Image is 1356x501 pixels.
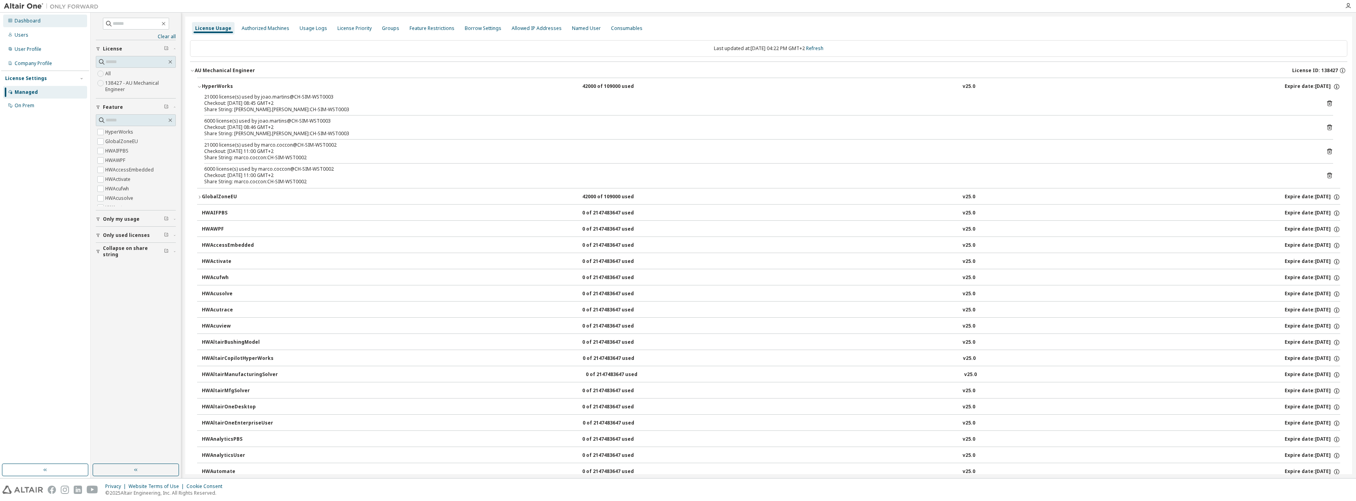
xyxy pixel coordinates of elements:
[204,124,1314,130] div: Checkout: [DATE] 08:46 GMT+2
[15,18,41,24] div: Dashboard
[337,25,372,32] div: License Priority
[300,25,327,32] div: Usage Logs
[1285,194,1340,201] div: Expire date: [DATE]
[202,237,1340,254] button: HWAccessEmbedded0 of 2147483647 usedv25.0Expire date:[DATE]
[963,404,975,411] div: v25.0
[583,355,654,362] div: 0 of 2147483647 used
[202,323,273,330] div: HWAcuview
[202,387,273,395] div: HWAltairMfgSolver
[202,258,273,265] div: HWActivate
[164,104,169,110] span: Clear filter
[963,436,975,443] div: v25.0
[1285,355,1340,362] div: Expire date: [DATE]
[202,307,273,314] div: HWAcutrace
[204,179,1314,185] div: Share String: marco.coccon:CH-SIM-WST0002
[103,46,122,52] span: License
[582,258,653,265] div: 0 of 2147483647 used
[202,404,273,411] div: HWAltairOneDesktop
[15,32,28,38] div: Users
[103,104,123,110] span: Feature
[105,184,130,194] label: HWAcufwh
[1285,387,1340,395] div: Expire date: [DATE]
[105,156,127,165] label: HWAWPF
[195,67,255,74] div: AU Mechanical Engineer
[202,420,273,427] div: HWAltairOneEnterpriseUser
[202,242,273,249] div: HWAccessEmbedded
[2,486,43,494] img: altair_logo.svg
[105,203,134,212] label: HWAcutrace
[202,302,1340,319] button: HWAcutrace0 of 2147483647 usedv25.0Expire date:[DATE]
[202,221,1340,238] button: HWAWPF0 of 2147483647 usedv25.0Expire date:[DATE]
[202,226,273,233] div: HWAWPF
[582,210,653,217] div: 0 of 2147483647 used
[15,60,52,67] div: Company Profile
[204,172,1314,179] div: Checkout: [DATE] 11:00 GMT+2
[410,25,454,32] div: Feature Restrictions
[1285,371,1340,378] div: Expire date: [DATE]
[963,420,975,427] div: v25.0
[202,371,278,378] div: HWAltairManufacturingSolver
[1285,226,1340,233] div: Expire date: [DATE]
[202,205,1340,222] button: HWAIFPBS0 of 2147483647 usedv25.0Expire date:[DATE]
[105,78,176,94] label: 138427 - AU Mechanical Engineer
[48,486,56,494] img: facebook.svg
[1285,420,1340,427] div: Expire date: [DATE]
[197,78,1340,95] button: HyperWorks42000 of 109000 usedv25.0Expire date:[DATE]
[164,46,169,52] span: Clear filter
[963,452,975,459] div: v25.0
[202,447,1340,464] button: HWAnalyticsUser0 of 2147483647 usedv25.0Expire date:[DATE]
[582,194,653,201] div: 42000 of 109000 used
[105,490,227,496] p: © 2025 Altair Engineering, Inc. All Rights Reserved.
[963,323,975,330] div: v25.0
[96,227,176,244] button: Only used licenses
[204,142,1314,148] div: 21000 license(s) used by marco.coccon@CH-SIM-WST0002
[202,339,273,346] div: HWAltairBushingModel
[202,318,1340,335] button: HWAcuview0 of 2147483647 usedv25.0Expire date:[DATE]
[1285,323,1340,330] div: Expire date: [DATE]
[186,483,227,490] div: Cookie Consent
[963,210,975,217] div: v25.0
[1285,291,1340,298] div: Expire date: [DATE]
[105,194,135,203] label: HWAcusolve
[382,25,399,32] div: Groups
[105,165,155,175] label: HWAccessEmbedded
[512,25,562,32] div: Allowed IP Addresses
[1285,404,1340,411] div: Expire date: [DATE]
[15,46,41,52] div: User Profile
[572,25,601,32] div: Named User
[195,25,231,32] div: License Usage
[806,45,823,52] a: Refresh
[202,334,1340,351] button: HWAltairBushingModel0 of 2147483647 usedv25.0Expire date:[DATE]
[583,420,654,427] div: 0 of 2147483647 used
[5,75,47,82] div: License Settings
[582,83,653,90] div: 42000 of 109000 used
[586,371,657,378] div: 0 of 2147483647 used
[582,307,653,314] div: 0 of 2147483647 used
[465,25,501,32] div: Borrow Settings
[242,25,289,32] div: Authorized Machines
[964,371,977,378] div: v25.0
[582,274,653,281] div: 0 of 2147483647 used
[164,216,169,222] span: Clear filter
[105,146,130,156] label: HWAIFPBS
[963,274,975,281] div: v25.0
[963,387,975,395] div: v25.0
[963,468,975,475] div: v25.0
[1285,83,1340,90] div: Expire date: [DATE]
[1292,67,1338,74] span: License ID: 138427
[204,166,1314,172] div: 6000 license(s) used by marco.coccon@CH-SIM-WST0002
[61,486,69,494] img: instagram.svg
[103,245,164,258] span: Collapse on share string
[204,118,1314,124] div: 6000 license(s) used by joao.martins@CH-SIM-WST0003
[202,291,273,298] div: HWAcusolve
[202,274,273,281] div: HWAcufwh
[1285,242,1340,249] div: Expire date: [DATE]
[204,155,1314,161] div: Share String: marco.coccon:CH-SIM-WST0002
[1285,339,1340,346] div: Expire date: [DATE]
[103,216,140,222] span: Only my usage
[202,194,273,201] div: GlobalZoneEU
[74,486,82,494] img: linkedin.svg
[202,382,1340,400] button: HWAltairMfgSolver0 of 2147483647 usedv25.0Expire date:[DATE]
[582,226,653,233] div: 0 of 2147483647 used
[96,40,176,58] button: License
